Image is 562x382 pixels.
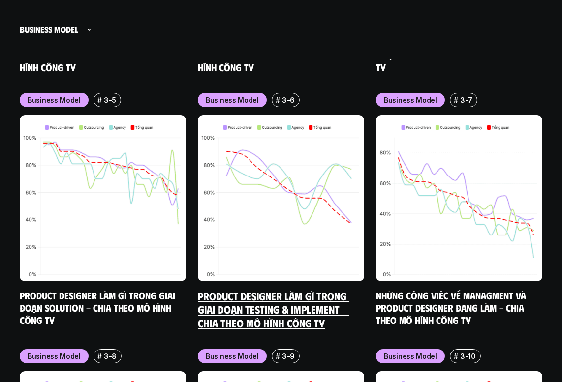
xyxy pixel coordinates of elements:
h6: # [454,353,458,360]
p: 3-7 [460,95,472,105]
p: Business Model [384,351,437,361]
p: 3-8 [104,351,117,361]
h6: # [97,96,102,104]
p: Business Model [206,95,259,105]
h6: # [276,96,280,104]
a: Product Designer làm gì trong giai đoạn Solution - Chia theo mô hình công ty [20,289,178,326]
h5: Business model [20,24,78,35]
h6: # [276,353,280,360]
p: 3-6 [282,95,295,105]
a: Product Designer làm gì trong giai đoạn Testing & Implement - Chia theo mô hình công ty [198,289,349,329]
p: Business Model [28,95,81,105]
h6: # [97,353,102,360]
p: Business Model [384,95,437,105]
p: 3-5 [104,95,116,105]
p: 3-9 [282,351,295,361]
a: Những công việc về Managment và Product Designer đang làm - Chia theo mô hình công ty [376,289,529,326]
p: Business Model [206,351,259,361]
h6: # [454,96,458,104]
p: Business Model [28,351,81,361]
p: 3-10 [460,351,476,361]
